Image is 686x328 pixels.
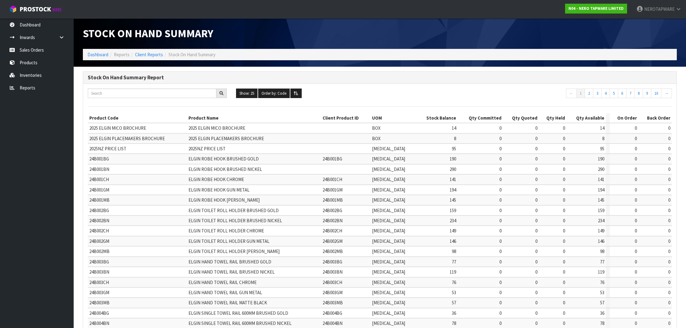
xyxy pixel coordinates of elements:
th: Qty Committed [458,113,503,123]
span: 149 [450,228,456,234]
span: 0 [668,320,670,326]
span: [MEDICAL_DATA] [372,300,405,306]
a: 4 [601,89,610,98]
span: 0 [535,136,537,141]
span: 0 [499,176,502,182]
span: 0 [499,259,502,265]
span: 24B001GM [89,187,109,193]
span: 24B001GM [323,187,343,193]
span: 0 [535,320,537,326]
span: 0 [668,156,670,162]
th: Qty Held [539,113,567,123]
span: 24B002CH [323,228,342,234]
span: 0 [668,259,670,265]
span: 24B003BG [89,259,109,265]
span: 53 [452,290,456,295]
span: ELGIN HAND TOWEL RAIL MATTE BLACK [188,300,267,306]
span: 36 [452,310,456,316]
span: 190 [598,156,604,162]
span: 159 [450,207,456,213]
span: 24B003MB [323,300,343,306]
span: [MEDICAL_DATA] [372,248,405,254]
span: 0 [635,207,637,213]
a: 9 [643,89,651,98]
th: Qty Quoted [503,113,539,123]
span: ELGIN ROBE HOOK GUN METAL [188,187,250,193]
a: 5 [610,89,618,98]
span: 0 [563,187,565,193]
span: 0 [535,238,537,244]
span: ELGIN TOILET ROLL HOLDER BRUSHED GOLD [188,207,279,213]
h3: Stock On Hand Summary Report [88,75,672,81]
span: ELGIN SINGLE TOWEL RAIL 600MM BRUSHED NICKEL [188,320,292,326]
span: 0 [499,146,502,152]
span: 0 [635,176,637,182]
span: 0 [635,146,637,152]
span: ELGIN HAND TOWEL RAIL BRUSHED NICKEL [188,269,275,275]
span: 0 [499,269,502,275]
a: 7 [626,89,635,98]
span: 24B004BG [323,310,342,316]
span: 0 [535,156,537,162]
span: 0 [668,218,670,223]
span: [MEDICAL_DATA] [372,187,405,193]
span: [MEDICAL_DATA] [372,176,405,182]
span: 0 [535,269,537,275]
span: 0 [668,269,670,275]
span: 0 [635,279,637,285]
span: 24B004BN [89,320,109,326]
span: 0 [635,290,637,295]
span: [MEDICAL_DATA] [372,146,405,152]
span: [MEDICAL_DATA] [372,228,405,234]
span: ELGIN TOILET ROLL HOLDER BRUSHED NICKEL [188,218,282,223]
span: 0 [535,279,537,285]
span: NEROTAPWARE [644,6,675,12]
span: 0 [563,176,565,182]
span: 2025 ELGIN PLACEMAKERS BROCHURE [89,136,165,141]
span: 24B003CH [89,279,109,285]
span: ELGIN TOILET ROLL HOLDER GUN METAL [188,238,269,244]
span: [MEDICAL_DATA] [372,238,405,244]
span: 190 [450,156,456,162]
span: 0 [535,259,537,265]
span: 194 [598,187,604,193]
span: 98 [600,248,604,254]
button: Order by: Code [258,89,290,98]
span: 2025NZ PRICE LIST [89,146,126,152]
span: 0 [563,279,565,285]
span: 0 [563,207,565,213]
span: 0 [499,228,502,234]
span: 0 [668,187,670,193]
a: 2 [585,89,593,98]
a: → [661,89,672,98]
span: 0 [499,320,502,326]
a: Dashboard [87,52,108,57]
span: 0 [668,125,670,131]
span: 194 [450,187,456,193]
span: 0 [668,146,670,152]
span: 24B002GM [323,238,343,244]
span: ProStock [20,5,51,13]
span: 0 [499,248,502,254]
a: 8 [634,89,643,98]
span: ELGIN TOILET ROLL HOLDER CHROME [188,228,264,234]
th: Product Code [88,113,187,123]
span: 0 [635,259,637,265]
span: 0 [563,156,565,162]
span: 24B003BG [323,259,342,265]
span: 0 [635,238,637,244]
span: 0 [499,279,502,285]
a: 10 [651,89,661,98]
span: 0 [563,146,565,152]
span: 24B002BG [323,207,342,213]
span: 0 [668,290,670,295]
span: 0 [563,166,565,172]
span: [MEDICAL_DATA] [372,197,405,203]
span: 24B002GM [89,238,109,244]
span: 24B003GM [323,290,343,295]
button: Show: 25 [236,89,258,98]
span: 0 [535,146,537,152]
span: 24B003CH [323,279,342,285]
span: 53 [600,290,604,295]
th: Stock Balance [416,113,458,123]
